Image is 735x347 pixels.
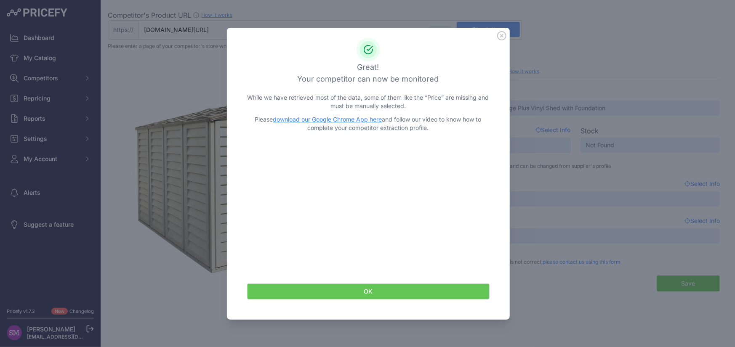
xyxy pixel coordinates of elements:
h3: Your competitor can now be monitored [247,73,490,85]
a: download our Google Chrome App here [273,116,382,123]
button: OK [247,283,490,299]
p: While we have retrieved most of the data, some of them like the “Price” are missing and must be m... [247,93,490,110]
h3: Great! [247,61,490,73]
p: Please and follow our video to know how to complete your competitor extraction profile. [247,115,490,132]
